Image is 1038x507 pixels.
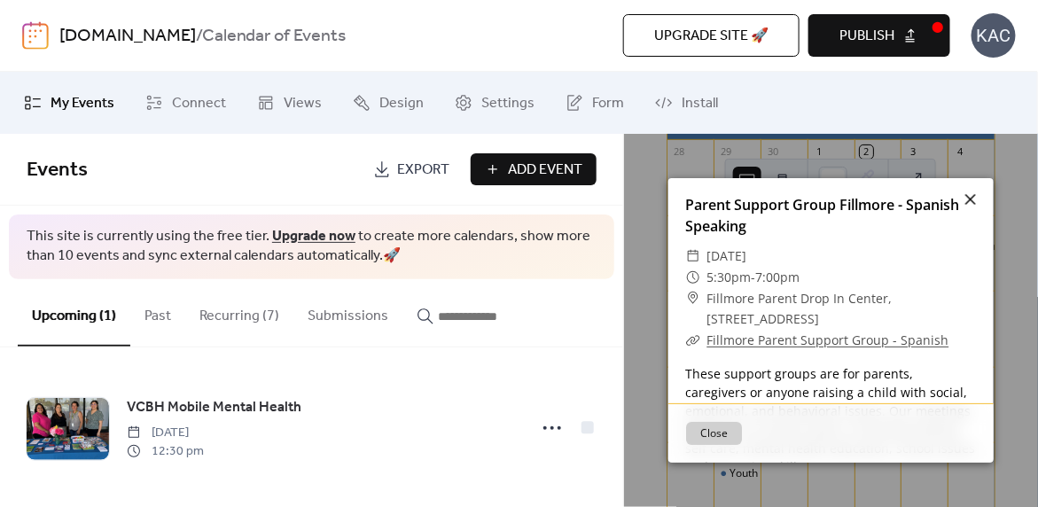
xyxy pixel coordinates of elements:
div: ​ [686,330,700,351]
span: Connect [172,93,226,114]
button: Close [686,422,742,445]
span: Events [27,151,88,190]
button: Publish [808,14,950,57]
img: logo [22,21,49,50]
button: Upcoming (1) [18,279,130,347]
span: Add Event [509,160,583,181]
button: Submissions [293,279,402,345]
span: Export [398,160,450,181]
span: My Events [51,93,114,114]
div: ​ [686,288,700,309]
a: My Events [11,79,128,127]
div: These support groups are for parents, caregivers or anyone raising a child with social, emotional... [668,364,994,476]
a: Fillmore Parent Support Group - Spanish [707,331,949,348]
span: This site is currently using the free tier. to create more calendars, show more than 10 events an... [27,227,597,267]
span: [DATE] [127,424,204,442]
span: Settings [481,93,535,114]
span: Install [682,93,718,114]
span: Views [284,93,322,114]
a: Parent Support Group Fillmore - Spanish Speaking [686,195,960,236]
a: Settings [441,79,548,127]
span: Upgrade site 🚀 [654,26,769,47]
span: Form [592,93,624,114]
a: Views [244,79,335,127]
span: VCBH Mobile Mental Health [127,397,301,418]
span: 5:30pm [707,269,752,285]
span: 7:00pm [756,269,800,285]
div: KAC [972,13,1016,58]
span: Publish [839,26,894,47]
a: Design [339,79,437,127]
button: Past [130,279,185,345]
a: Install [642,79,731,127]
span: Design [379,93,424,114]
a: [DOMAIN_NAME] [59,19,196,53]
a: Form [552,79,637,127]
a: Export [360,153,464,185]
span: - [752,269,756,285]
button: Add Event [471,153,597,185]
button: Recurring (7) [185,279,293,345]
div: ​ [686,267,700,288]
a: VCBH Mobile Mental Health [127,396,301,419]
span: [DATE] [707,246,747,267]
div: ​ [686,246,700,267]
a: Upgrade now [272,222,355,250]
b: / [196,19,202,53]
span: 12:30 pm [127,442,204,461]
b: Calendar of Events [202,19,347,53]
button: Upgrade site 🚀 [623,14,800,57]
span: Fillmore Parent Drop In Center, [STREET_ADDRESS] [707,288,976,331]
a: Connect [132,79,239,127]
